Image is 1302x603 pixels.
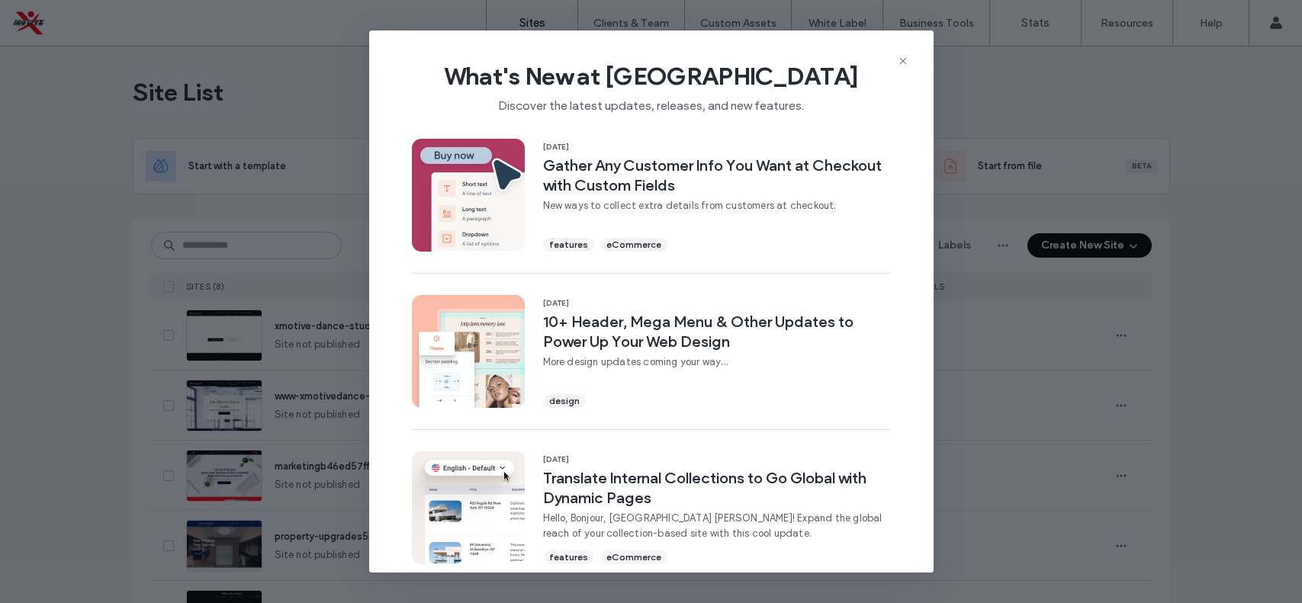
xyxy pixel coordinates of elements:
[543,354,891,370] span: More design updates coming your way...
[606,238,661,252] span: eCommerce
[549,394,580,408] span: design
[543,298,891,309] span: [DATE]
[543,468,891,508] span: Translate Internal Collections to Go Global with Dynamic Pages
[543,312,891,351] span: 10+ Header, Mega Menu & Other Updates to Power Up Your Web Design
[543,156,891,195] span: Gather Any Customer Info You Want at Checkout with Custom Fields
[543,454,891,465] span: [DATE]
[549,550,588,564] span: features
[543,511,891,541] span: Hello, Bonjour, [GEOGRAPHIC_DATA] [PERSON_NAME]! Expand the global reach of your collection-based...
[543,142,891,152] span: [DATE]
[606,550,661,564] span: eCommerce
[394,61,909,91] span: What's New at [GEOGRAPHIC_DATA]
[394,91,909,114] span: Discover the latest updates, releases, and new features.
[543,198,891,213] span: New ways to collect extra details from customers at checkout.
[549,238,588,252] span: features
